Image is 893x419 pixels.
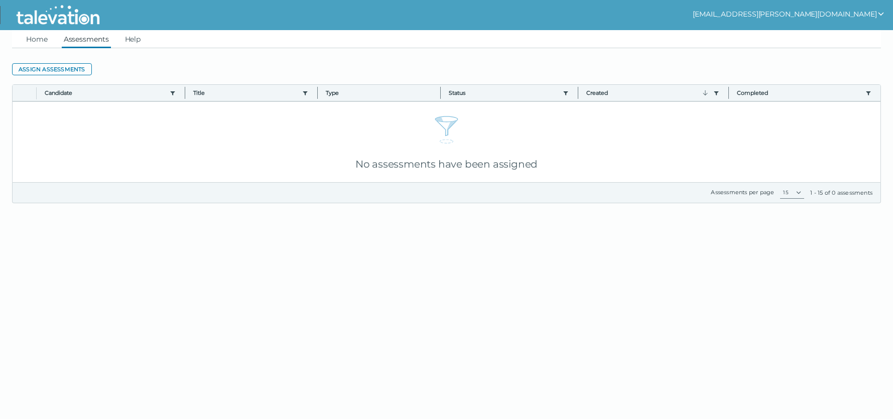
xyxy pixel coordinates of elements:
button: Title [193,89,298,97]
span: No assessments have been assigned [355,158,538,170]
a: Help [123,30,143,48]
button: Completed [737,89,861,97]
button: Assign assessments [12,63,92,75]
button: Column resize handle [182,82,188,103]
a: Home [24,30,50,48]
button: Column resize handle [575,82,581,103]
img: Talevation_Logo_Transparent_white.png [12,3,104,28]
a: Assessments [62,30,111,48]
button: Status [449,89,559,97]
label: Assessments per page [711,189,774,196]
button: Candidate [45,89,166,97]
button: Created [586,89,709,97]
button: Column resize handle [437,82,444,103]
button: show user actions [693,8,885,20]
button: Column resize handle [725,82,732,103]
span: Type [326,89,433,97]
button: Column resize handle [314,82,321,103]
div: 1 - 15 of 0 assessments [810,189,872,197]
